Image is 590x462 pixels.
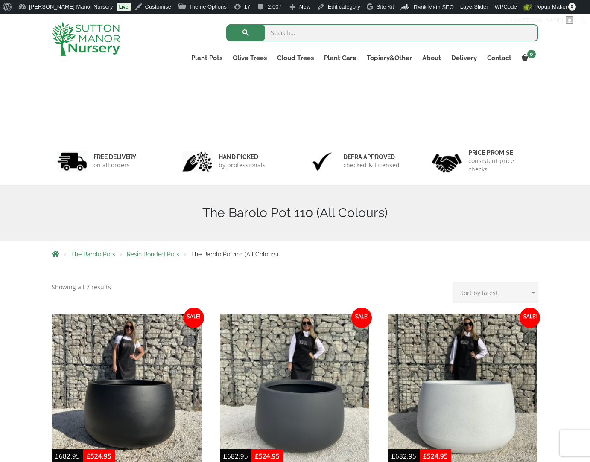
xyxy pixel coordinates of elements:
[468,149,533,157] h6: Price promise
[219,161,266,169] p: by professionals
[223,452,248,460] bdi: 682.95
[219,153,266,161] h6: hand picked
[55,452,59,460] span: £
[255,452,259,460] span: £
[228,52,272,64] a: Olive Trees
[446,52,482,64] a: Delivery
[255,452,280,460] bdi: 524.95
[52,250,538,257] nav: Breadcrumbs
[362,52,417,64] a: Topiary&Other
[93,161,136,169] p: on all orders
[117,3,131,11] a: Live
[527,50,536,58] span: 0
[52,205,538,221] h1: The Barolo Pot 110 (All Colours)
[468,157,533,174] p: consistent price checks
[55,452,80,460] bdi: 682.95
[191,251,278,258] span: The Barolo Pot 110 (All Colours)
[127,251,179,258] a: Resin Bonded Pots
[391,452,395,460] span: £
[453,282,538,303] select: Shop order
[186,52,228,64] a: Plant Pots
[391,452,416,460] bdi: 682.95
[417,52,446,64] a: About
[423,452,448,460] bdi: 524.95
[226,24,538,41] input: Search...
[414,4,454,10] span: Rank Math SEO
[343,153,400,161] h6: Defra approved
[423,452,427,460] span: £
[87,452,111,460] bdi: 524.95
[52,22,120,56] img: logo
[520,308,540,328] span: Sale!
[568,3,576,11] span: 0
[517,52,538,64] a: 0
[377,3,394,10] span: Site Kit
[52,282,111,292] p: Showing all 7 results
[182,151,212,172] img: 2.jpg
[517,17,563,23] span: [PERSON_NAME]
[93,153,136,161] h6: FREE DELIVERY
[87,452,91,460] span: £
[307,151,337,172] img: 3.jpg
[432,148,462,174] img: 4.jpg
[482,52,517,64] a: Contact
[508,14,577,27] a: Hi,
[57,151,87,172] img: 1.jpg
[184,308,204,328] span: Sale!
[71,251,115,258] a: The Barolo Pots
[223,452,227,460] span: £
[351,308,372,328] span: Sale!
[272,52,319,64] a: Cloud Trees
[343,161,400,169] p: checked & Licensed
[319,52,362,64] a: Plant Care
